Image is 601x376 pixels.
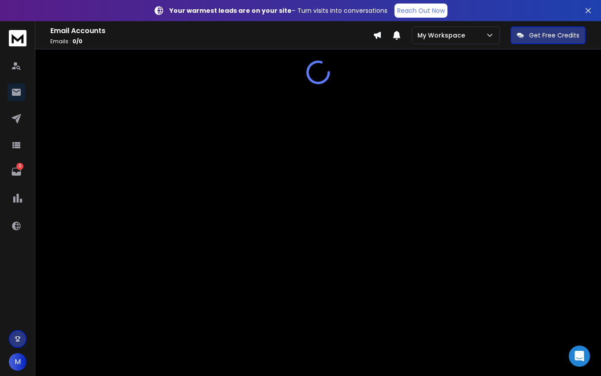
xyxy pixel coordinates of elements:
[397,6,445,15] p: Reach Out Now
[417,31,469,40] p: My Workspace
[50,38,373,45] p: Emails :
[169,6,387,15] p: – Turn visits into conversations
[529,31,579,40] p: Get Free Credits
[9,30,26,46] img: logo
[394,4,447,18] a: Reach Out Now
[511,26,586,44] button: Get Free Credits
[16,163,23,170] p: 2
[8,163,25,180] a: 2
[9,353,26,371] button: M
[169,6,292,15] strong: Your warmest leads are on your site
[50,26,373,36] h1: Email Accounts
[569,346,590,367] div: Open Intercom Messenger
[72,38,83,45] span: 0 / 0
